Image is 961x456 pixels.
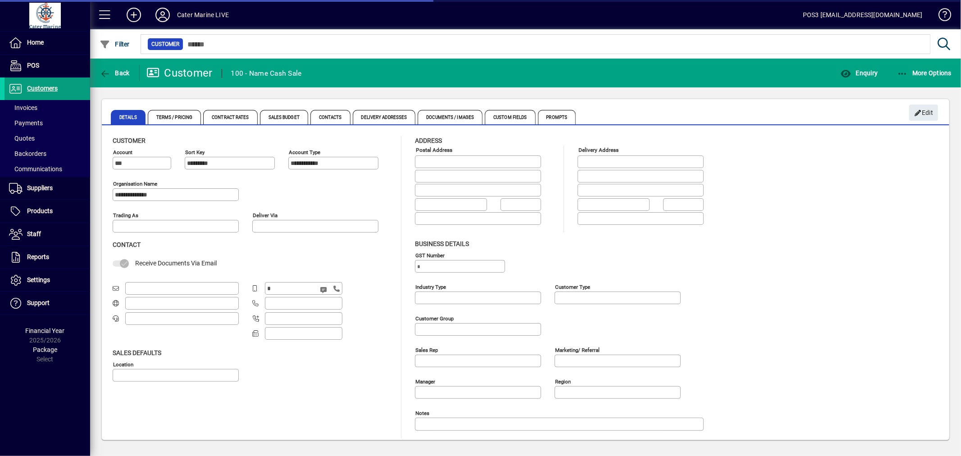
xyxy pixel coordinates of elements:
[27,299,50,306] span: Support
[5,200,90,223] a: Products
[909,105,938,121] button: Edit
[5,223,90,246] a: Staff
[314,279,335,301] button: Send SMS
[113,241,141,248] span: Contact
[5,115,90,131] a: Payments
[113,137,146,144] span: Customer
[415,252,445,258] mat-label: GST Number
[231,66,302,81] div: 100 - Name Cash Sale
[260,110,308,124] span: Sales Budget
[253,212,278,219] mat-label: Deliver via
[177,8,229,22] div: Cater Marine LIVE
[415,410,429,416] mat-label: Notes
[897,69,952,77] span: More Options
[27,230,41,237] span: Staff
[289,149,320,155] mat-label: Account Type
[113,361,133,367] mat-label: Location
[203,110,257,124] span: Contract Rates
[27,39,44,46] span: Home
[113,181,157,187] mat-label: Organisation name
[113,149,132,155] mat-label: Account
[5,131,90,146] a: Quotes
[5,269,90,292] a: Settings
[27,276,50,283] span: Settings
[146,66,213,80] div: Customer
[840,69,878,77] span: Enquiry
[895,65,954,81] button: More Options
[555,347,600,353] mat-label: Marketing/ Referral
[100,41,130,48] span: Filter
[555,378,571,384] mat-label: Region
[555,283,590,290] mat-label: Customer type
[90,65,140,81] app-page-header-button: Back
[838,65,880,81] button: Enquiry
[151,40,179,49] span: Customer
[9,119,43,127] span: Payments
[148,110,201,124] span: Terms / Pricing
[27,207,53,214] span: Products
[27,184,53,192] span: Suppliers
[135,260,217,267] span: Receive Documents Via Email
[97,65,132,81] button: Back
[33,346,57,353] span: Package
[27,62,39,69] span: POS
[5,292,90,315] a: Support
[100,69,130,77] span: Back
[538,110,576,124] span: Prompts
[485,110,535,124] span: Custom Fields
[26,327,65,334] span: Financial Year
[415,137,442,144] span: Address
[353,110,416,124] span: Delivery Addresses
[418,110,483,124] span: Documents / Images
[27,253,49,260] span: Reports
[803,8,923,22] div: POS3 [EMAIL_ADDRESS][DOMAIN_NAME]
[185,149,205,155] mat-label: Sort key
[113,349,161,356] span: Sales defaults
[5,32,90,54] a: Home
[5,55,90,77] a: POS
[9,135,35,142] span: Quotes
[27,85,58,92] span: Customers
[148,7,177,23] button: Profile
[310,110,351,124] span: Contacts
[914,105,934,120] span: Edit
[415,347,438,353] mat-label: Sales rep
[415,378,435,384] mat-label: Manager
[415,240,469,247] span: Business details
[5,246,90,269] a: Reports
[5,177,90,200] a: Suppliers
[119,7,148,23] button: Add
[415,315,454,321] mat-label: Customer group
[9,150,46,157] span: Backorders
[932,2,950,31] a: Knowledge Base
[97,36,132,52] button: Filter
[9,104,37,111] span: Invoices
[9,165,62,173] span: Communications
[5,146,90,161] a: Backorders
[5,100,90,115] a: Invoices
[113,212,138,219] mat-label: Trading as
[111,110,146,124] span: Details
[5,161,90,177] a: Communications
[415,283,446,290] mat-label: Industry type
